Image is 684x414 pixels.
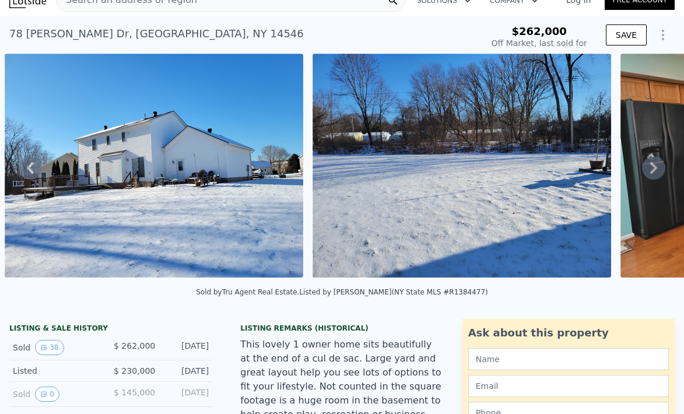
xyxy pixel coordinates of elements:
[240,324,443,333] div: Listing Remarks (Historical)
[313,54,611,278] img: Sale: 84778908 Parcel: 69765655
[13,365,101,377] div: Listed
[196,288,299,296] div: Sold by Tru Agent Real Estate .
[13,387,101,402] div: Sold
[299,288,487,296] div: Listed by [PERSON_NAME] (NY State MLS #R1384477)
[35,387,59,402] button: View historical data
[468,375,669,397] input: Email
[114,388,155,397] span: $ 145,000
[9,26,304,42] div: 78 [PERSON_NAME] Dr , [GEOGRAPHIC_DATA] , NY 14546
[468,325,669,341] div: Ask about this property
[9,324,212,335] div: LISTING & SALE HISTORY
[164,365,209,377] div: [DATE]
[114,366,155,376] span: $ 230,000
[13,340,101,355] div: Sold
[606,24,647,45] button: SAVE
[164,340,209,355] div: [DATE]
[651,23,675,47] button: Show Options
[35,340,64,355] button: View historical data
[492,37,587,49] div: Off Market, last sold for
[164,387,209,402] div: [DATE]
[468,348,669,370] input: Name
[114,341,155,350] span: $ 262,000
[5,54,303,278] img: Sale: 84778908 Parcel: 69765655
[511,25,567,37] span: $262,000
